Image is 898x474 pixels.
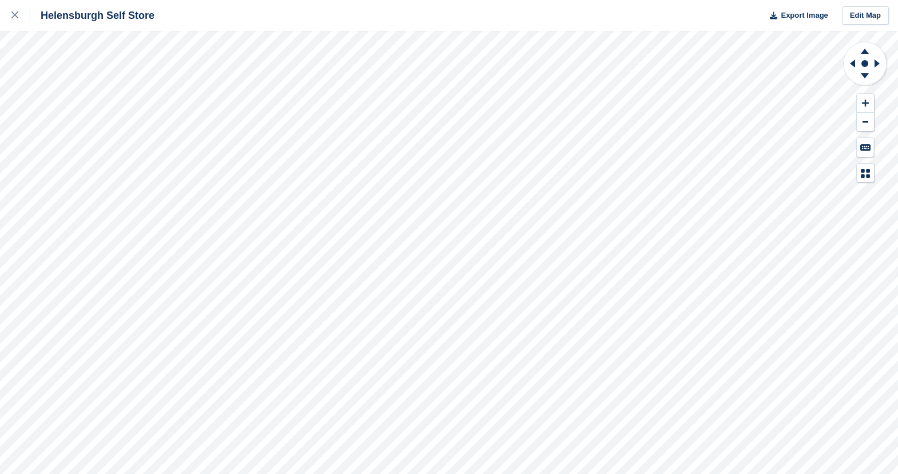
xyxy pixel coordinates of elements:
button: Zoom In [857,94,874,113]
button: Zoom Out [857,113,874,132]
span: Export Image [781,10,828,21]
button: Map Legend [857,164,874,183]
button: Keyboard Shortcuts [857,138,874,157]
a: Edit Map [842,6,889,25]
div: Helensburgh Self Store [30,9,154,22]
button: Export Image [763,6,828,25]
